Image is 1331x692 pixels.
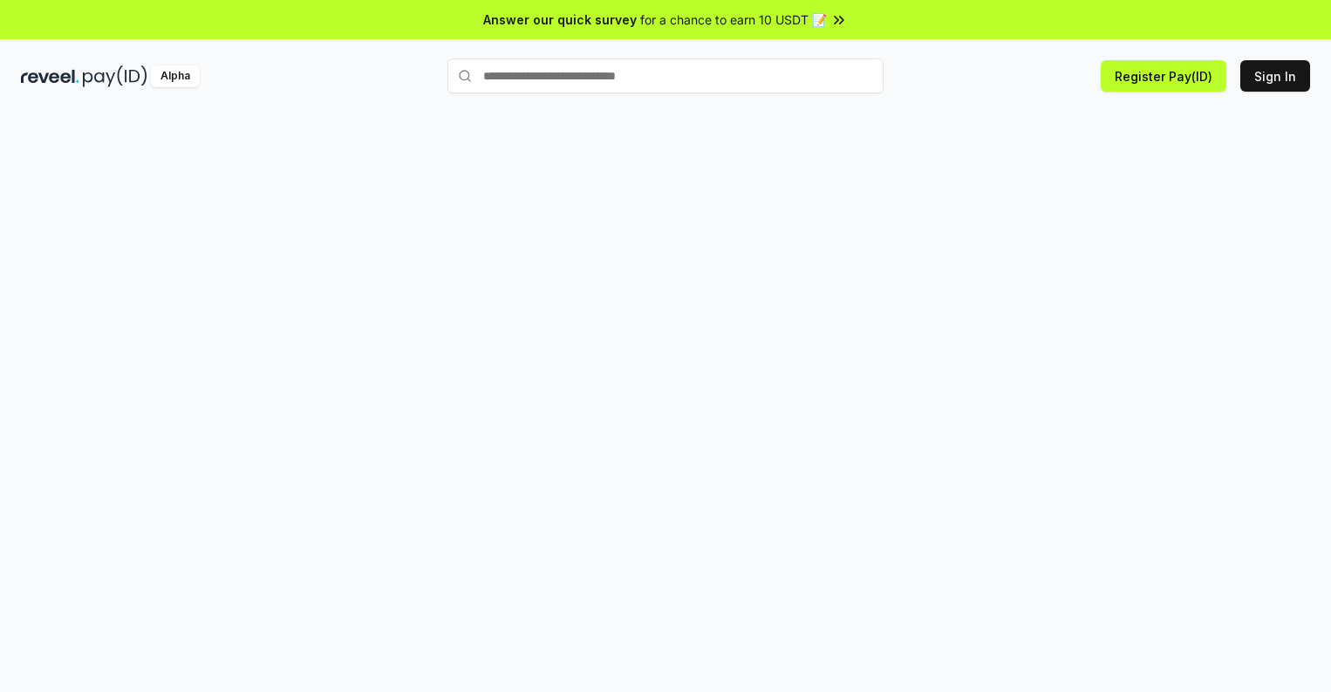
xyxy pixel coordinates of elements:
[1240,60,1310,92] button: Sign In
[483,10,637,29] span: Answer our quick survey
[83,65,147,87] img: pay_id
[151,65,200,87] div: Alpha
[640,10,827,29] span: for a chance to earn 10 USDT 📝
[21,65,79,87] img: reveel_dark
[1101,60,1226,92] button: Register Pay(ID)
